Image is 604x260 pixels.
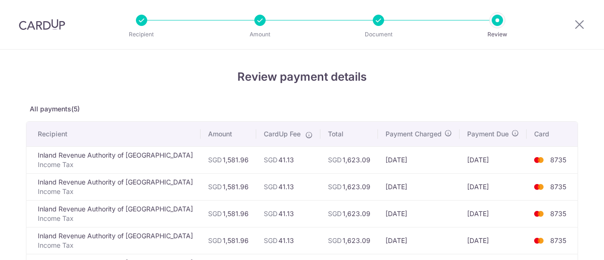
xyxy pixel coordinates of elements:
[201,173,256,200] td: 1,581.96
[328,183,342,191] span: SGD
[550,183,566,191] span: 8735
[38,214,193,223] p: Income Tax
[550,156,566,164] span: 8735
[467,129,509,139] span: Payment Due
[529,208,548,219] img: <span class="translation_missing" title="translation missing: en.account_steps.new_confirm_form.b...
[26,227,201,254] td: Inland Revenue Authority of [GEOGRAPHIC_DATA]
[201,122,256,146] th: Amount
[544,232,595,255] iframe: Opens a widget where you can find more information
[378,173,460,200] td: [DATE]
[550,210,566,218] span: 8735
[386,129,442,139] span: Payment Charged
[225,30,295,39] p: Amount
[460,173,527,200] td: [DATE]
[529,181,548,193] img: <span class="translation_missing" title="translation missing: en.account_steps.new_confirm_form.b...
[201,200,256,227] td: 1,581.96
[328,210,342,218] span: SGD
[208,236,222,244] span: SGD
[378,146,460,173] td: [DATE]
[264,183,277,191] span: SGD
[256,146,320,173] td: 41.13
[201,146,256,173] td: 1,581.96
[264,236,277,244] span: SGD
[378,227,460,254] td: [DATE]
[256,173,320,200] td: 41.13
[328,236,342,244] span: SGD
[264,129,301,139] span: CardUp Fee
[378,200,460,227] td: [DATE]
[320,173,378,200] td: 1,623.09
[26,122,201,146] th: Recipient
[208,156,222,164] span: SGD
[26,68,578,85] h4: Review payment details
[320,227,378,254] td: 1,623.09
[529,154,548,166] img: <span class="translation_missing" title="translation missing: en.account_steps.new_confirm_form.b...
[26,104,578,114] p: All payments(5)
[208,210,222,218] span: SGD
[208,183,222,191] span: SGD
[38,187,193,196] p: Income Tax
[201,227,256,254] td: 1,581.96
[26,173,201,200] td: Inland Revenue Authority of [GEOGRAPHIC_DATA]
[320,146,378,173] td: 1,623.09
[460,227,527,254] td: [DATE]
[460,146,527,173] td: [DATE]
[320,200,378,227] td: 1,623.09
[344,30,413,39] p: Document
[264,156,277,164] span: SGD
[256,227,320,254] td: 41.13
[26,146,201,173] td: Inland Revenue Authority of [GEOGRAPHIC_DATA]
[38,241,193,250] p: Income Tax
[328,156,342,164] span: SGD
[460,200,527,227] td: [DATE]
[527,122,578,146] th: Card
[26,200,201,227] td: Inland Revenue Authority of [GEOGRAPHIC_DATA]
[320,122,378,146] th: Total
[264,210,277,218] span: SGD
[462,30,532,39] p: Review
[256,200,320,227] td: 41.13
[19,19,65,30] img: CardUp
[529,235,548,246] img: <span class="translation_missing" title="translation missing: en.account_steps.new_confirm_form.b...
[38,160,193,169] p: Income Tax
[107,30,176,39] p: Recipient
